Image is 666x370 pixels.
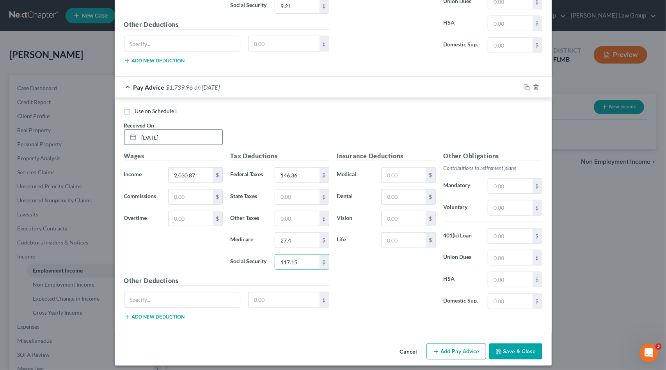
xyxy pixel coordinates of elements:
[124,151,223,161] h5: Wages
[382,211,426,226] input: 0.00
[320,189,329,204] div: $
[124,171,142,177] span: Income
[533,16,542,31] div: $
[227,211,271,227] label: Other Taxes
[444,151,542,161] h5: Other Obligations
[275,255,319,269] input: 0.00
[440,16,484,31] label: HSA
[139,130,222,145] input: MM/DD/YYYY
[440,200,484,216] label: Voluntary
[320,36,329,51] div: $
[426,189,435,204] div: $
[333,232,378,248] label: Life
[533,272,542,287] div: $
[533,250,542,265] div: $
[227,189,271,205] label: State Taxes
[227,232,271,248] label: Medicare
[124,20,329,30] h5: Other Deductions
[249,292,320,307] input: 0.00
[426,233,435,248] div: $
[227,254,271,270] label: Social Security
[275,233,319,248] input: 0.00
[124,36,240,51] input: Specify...
[533,38,542,53] div: $
[533,229,542,244] div: $
[195,83,220,91] span: on [DATE]
[440,228,484,244] label: 401(k) Loan
[489,343,542,360] button: Save & Close
[169,211,213,226] input: 0.00
[382,233,426,248] input: 0.00
[639,343,658,362] iframe: Intercom live chat
[333,211,378,227] label: Vision
[440,250,484,266] label: Union Dues
[440,37,484,53] label: Domestic Sup.
[213,211,222,226] div: $
[533,200,542,215] div: $
[231,151,329,161] h5: Tax Deductions
[124,122,155,129] span: Received On
[440,178,484,194] label: Mandatory
[488,229,532,244] input: 0.00
[320,233,329,248] div: $
[426,343,486,360] button: Add Pay Advice
[275,168,319,182] input: 0.00
[488,200,532,215] input: 0.00
[533,179,542,193] div: $
[169,189,213,204] input: 0.00
[488,250,532,265] input: 0.00
[488,179,532,193] input: 0.00
[333,189,378,205] label: Dental
[133,83,165,91] span: Pay Advice
[533,294,542,309] div: $
[169,168,213,182] input: 0.00
[444,164,542,172] p: Contributions to retirement plans
[488,16,532,31] input: 0.00
[120,189,165,205] label: Commissions
[440,294,484,309] label: Domestic Sup.
[337,151,436,161] h5: Insurance Deductions
[166,83,193,91] span: $1,739.96
[426,211,435,226] div: $
[655,343,662,350] span: 3
[120,211,165,227] label: Overtime
[227,167,271,183] label: Federal Taxes
[426,168,435,182] div: $
[320,168,329,182] div: $
[213,189,222,204] div: $
[488,294,532,309] input: 0.00
[488,38,532,53] input: 0.00
[320,255,329,269] div: $
[275,189,319,204] input: 0.00
[440,272,484,287] label: HSA
[382,168,426,182] input: 0.00
[333,167,378,183] label: Medical
[488,272,532,287] input: 0.00
[249,36,320,51] input: 0.00
[275,211,319,226] input: 0.00
[320,211,329,226] div: $
[213,168,222,182] div: $
[382,189,426,204] input: 0.00
[124,58,185,64] button: Add new deduction
[124,292,240,307] input: Specify...
[394,344,423,360] button: Cancel
[124,276,329,286] h5: Other Deductions
[135,108,177,114] span: Use on Schedule I
[320,292,329,307] div: $
[124,314,185,320] button: Add new deduction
